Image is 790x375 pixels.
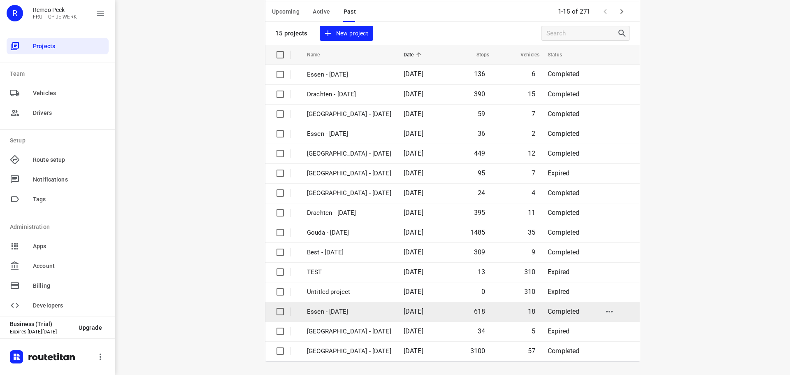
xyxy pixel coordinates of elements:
span: 618 [474,307,486,315]
span: [DATE] [404,248,423,256]
p: Best - [DATE] [307,248,391,257]
span: Completed [548,110,580,118]
div: Notifications [7,171,109,188]
span: 1485 [470,228,486,236]
span: [DATE] [404,110,423,118]
span: Notifications [33,175,105,184]
span: 309 [474,248,486,256]
span: 310 [524,288,536,296]
span: [DATE] [404,90,423,98]
span: 59 [478,110,485,118]
div: Search [617,28,630,38]
p: TEST [307,268,391,277]
span: Completed [548,248,580,256]
span: 34 [478,327,485,335]
span: [DATE] [404,149,423,157]
span: [DATE] [404,130,423,137]
span: Active [313,7,330,17]
span: [DATE] [404,209,423,217]
p: [GEOGRAPHIC_DATA] - [DATE] [307,149,391,158]
span: Next Page [613,3,630,20]
span: Past [344,7,356,17]
span: 6 [532,70,535,78]
div: Developers [7,297,109,314]
button: New project [320,26,373,41]
p: Essen - [DATE] [307,307,391,317]
button: Upgrade [72,320,109,335]
span: Completed [548,347,580,355]
span: 15 [528,90,535,98]
span: Tags [33,195,105,204]
span: 7 [532,110,535,118]
span: 18 [528,307,535,315]
p: Untitled project [307,287,391,297]
span: Projects [33,42,105,51]
span: Name [307,50,331,60]
span: [DATE] [404,228,423,236]
span: Previous Page [597,3,613,20]
span: Completed [548,130,580,137]
span: 11 [528,209,535,217]
span: 390 [474,90,486,98]
span: 57 [528,347,535,355]
span: [DATE] [404,169,423,177]
span: Drivers [33,109,105,117]
p: Administration [10,223,109,231]
span: Date [404,50,425,60]
div: Tags [7,191,109,207]
span: 95 [478,169,485,177]
p: Expires [DATE][DATE] [10,329,72,335]
p: Business (Trial) [10,321,72,327]
p: Drachten - [DATE] [307,208,391,218]
span: Completed [548,228,580,236]
span: Expired [548,327,569,335]
span: Expired [548,169,569,177]
div: Billing [7,277,109,294]
span: Status [548,50,573,60]
div: Route setup [7,151,109,168]
span: 2 [532,130,535,137]
p: Gemeente Rotterdam - Monday [307,327,391,336]
p: [GEOGRAPHIC_DATA] - [DATE] [307,109,391,119]
span: Vehicles [510,50,539,60]
p: FRUIT OP JE WERK [33,14,77,20]
span: 9 [532,248,535,256]
span: 310 [524,268,536,276]
p: 15 projects [275,30,308,37]
span: Developers [33,301,105,310]
span: 36 [478,130,485,137]
span: Stops [466,50,490,60]
p: Drachten - [DATE] [307,90,391,99]
span: 13 [478,268,485,276]
span: Billing [33,282,105,290]
span: Completed [548,70,580,78]
div: Vehicles [7,85,109,101]
div: R [7,5,23,21]
span: [DATE] [404,288,423,296]
div: Projects [7,38,109,54]
span: 1-15 of 271 [555,3,594,21]
span: New project [325,28,368,39]
span: 7 [532,169,535,177]
p: Essen - [DATE] [307,70,391,79]
span: Expired [548,288,569,296]
span: 4 [532,189,535,197]
span: Completed [548,307,580,315]
span: Expired [548,268,569,276]
span: [DATE] [404,70,423,78]
div: Drivers [7,105,109,121]
div: Apps [7,238,109,254]
span: Vehicles [33,89,105,98]
span: [DATE] [404,327,423,335]
span: 449 [474,149,486,157]
span: 12 [528,149,535,157]
p: Setup [10,136,109,145]
span: Account [33,262,105,270]
span: Route setup [33,156,105,164]
p: Remco Peek [33,7,77,13]
div: Account [7,258,109,274]
span: [DATE] [404,347,423,355]
span: 24 [478,189,485,197]
p: Gouda - [DATE] [307,228,391,238]
span: [DATE] [404,307,423,315]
